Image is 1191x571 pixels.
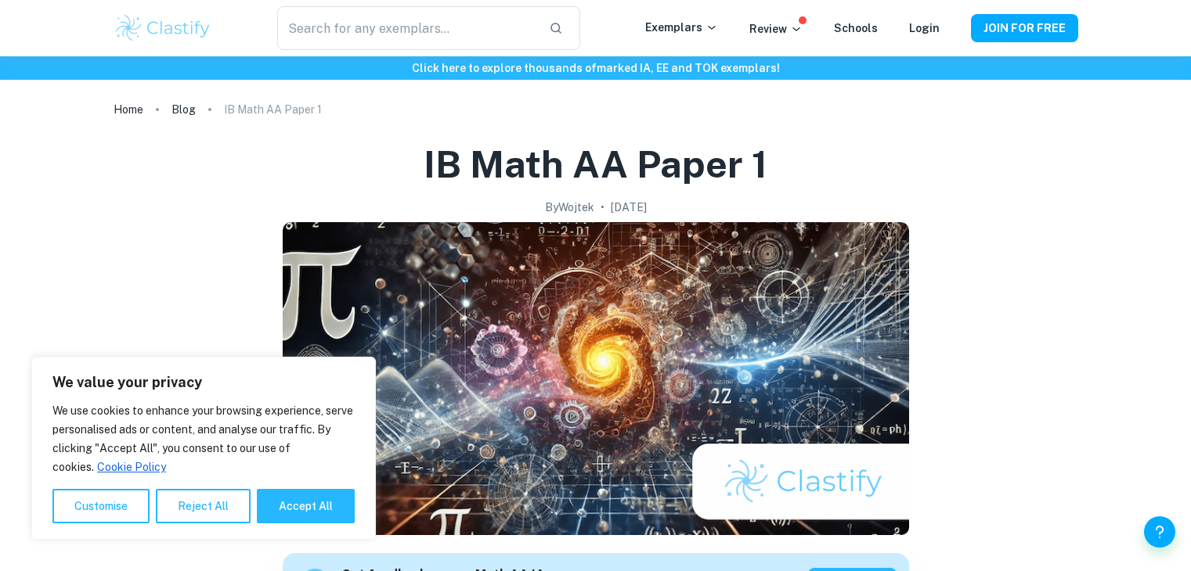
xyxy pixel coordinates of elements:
button: JOIN FOR FREE [971,14,1078,42]
h2: [DATE] [611,199,647,216]
p: IB Math AA Paper 1 [224,101,322,118]
button: Help and Feedback [1144,516,1175,548]
img: IB Math AA Paper 1 cover image [283,222,909,535]
p: Exemplars [645,19,718,36]
h1: IB Math AA Paper 1 [424,139,767,189]
h2: By Wojtek [545,199,594,216]
p: We use cookies to enhance your browsing experience, serve personalised ads or content, and analys... [52,401,355,476]
a: Schools [834,22,878,34]
button: Reject All [156,489,251,523]
a: Home [114,99,143,120]
a: Cookie Policy [96,460,167,474]
img: Clastify logo [114,13,213,44]
input: Search for any exemplars... [277,6,536,50]
p: Review [749,20,803,38]
a: Login [909,22,940,34]
div: We value your privacy [31,357,376,540]
a: Blog [171,99,196,120]
p: • [601,199,605,216]
p: We value your privacy [52,373,355,392]
h6: Click here to explore thousands of marked IA, EE and TOK exemplars ! [3,59,1188,77]
button: Customise [52,489,150,523]
button: Accept All [257,489,355,523]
